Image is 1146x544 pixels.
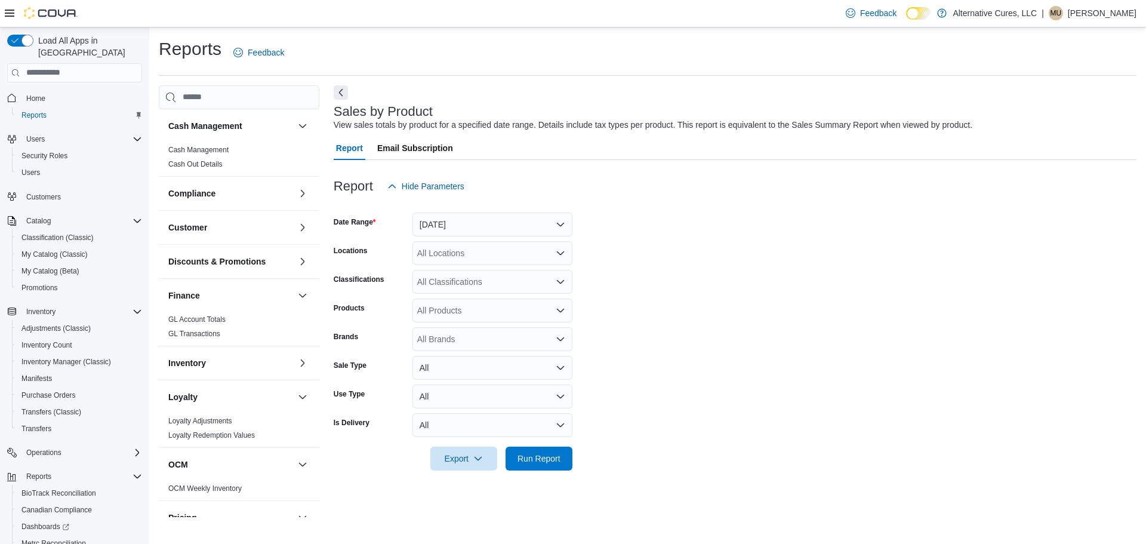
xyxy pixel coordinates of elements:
button: Open list of options [556,306,565,315]
label: Products [334,303,365,313]
button: Classification (Classic) [12,229,147,246]
div: View sales totals by product for a specified date range. Details include tax types per product. T... [334,119,972,131]
a: Dashboards [17,520,74,534]
a: Adjustments (Classic) [17,321,95,336]
button: Loyalty [168,391,293,403]
span: Home [21,91,142,106]
span: Security Roles [21,151,67,161]
button: Operations [21,445,66,460]
span: BioTrack Reconciliation [17,486,142,500]
span: Transfers [21,424,51,434]
span: Manifests [21,374,52,383]
button: All [412,385,572,408]
a: Security Roles [17,149,72,163]
button: Inventory Count [12,337,147,354]
button: Finance [295,288,310,303]
button: Discounts & Promotions [168,256,293,268]
span: Home [26,94,45,103]
a: BioTrack Reconciliation [17,486,101,500]
button: Run Report [506,447,572,471]
button: Compliance [168,188,293,199]
span: My Catalog (Beta) [21,266,79,276]
span: Cash Out Details [168,159,223,169]
span: Reports [26,472,51,481]
span: Users [17,165,142,180]
span: Inventory Count [17,338,142,352]
button: Finance [168,290,293,302]
a: Canadian Compliance [17,503,97,517]
a: Reports [17,108,51,122]
span: Inventory [26,307,56,316]
button: Pricing [295,511,310,525]
a: Feedback [841,1,901,25]
span: Operations [21,445,142,460]
button: OCM [295,457,310,472]
a: Loyalty Redemption Values [168,431,255,439]
span: Classification (Classic) [21,233,94,242]
a: Loyalty Adjustments [168,417,232,425]
span: Promotions [21,283,58,293]
span: Feedback [248,47,284,59]
a: Transfers (Classic) [17,405,86,419]
span: Users [26,134,45,144]
span: My Catalog (Classic) [21,250,88,259]
a: Cash Management [168,146,229,154]
button: Open list of options [556,334,565,344]
a: GL Account Totals [168,315,226,324]
button: Operations [2,444,147,461]
label: Locations [334,246,368,256]
button: Reports [21,469,56,484]
button: Discounts & Promotions [295,254,310,269]
button: Cash Management [168,120,293,132]
span: Inventory Manager (Classic) [17,355,142,369]
a: My Catalog (Beta) [17,264,84,278]
span: Cash Management [168,145,229,155]
a: Inventory Count [17,338,77,352]
span: Adjustments (Classic) [17,321,142,336]
label: Brands [334,332,358,342]
a: Users [17,165,45,180]
button: My Catalog (Beta) [12,263,147,279]
img: Cova [24,7,78,19]
h3: Sales by Product [334,105,433,119]
button: Inventory [295,356,310,370]
div: Morgan Underhill [1049,6,1063,20]
span: My Catalog (Beta) [17,264,142,278]
span: Canadian Compliance [21,505,92,515]
button: Catalog [21,214,56,228]
button: Customer [168,222,293,233]
button: Next [334,85,348,100]
span: Loyalty Redemption Values [168,431,255,440]
button: Loyalty [295,390,310,404]
button: OCM [168,459,293,471]
button: Inventory [2,303,147,320]
h3: Pricing [168,512,196,524]
button: Catalog [2,213,147,229]
a: GL Transactions [168,330,220,338]
span: Hide Parameters [402,180,464,192]
h1: Reports [159,37,221,61]
button: Compliance [295,186,310,201]
label: Is Delivery [334,418,369,428]
a: Inventory Manager (Classic) [17,355,116,369]
button: Users [12,164,147,181]
a: Purchase Orders [17,388,81,402]
span: Inventory [21,305,142,319]
a: Dashboards [12,518,147,535]
button: My Catalog (Classic) [12,246,147,263]
a: Manifests [17,371,57,386]
span: Transfers [17,422,142,436]
button: Customer [295,220,310,235]
span: Users [21,168,40,177]
span: Customers [26,192,61,202]
span: Purchase Orders [21,391,76,400]
p: | [1042,6,1044,20]
span: Reports [21,110,47,120]
span: Export [438,447,490,471]
span: Operations [26,448,61,457]
a: Classification (Classic) [17,230,98,245]
h3: Finance [168,290,200,302]
div: OCM [159,481,319,500]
